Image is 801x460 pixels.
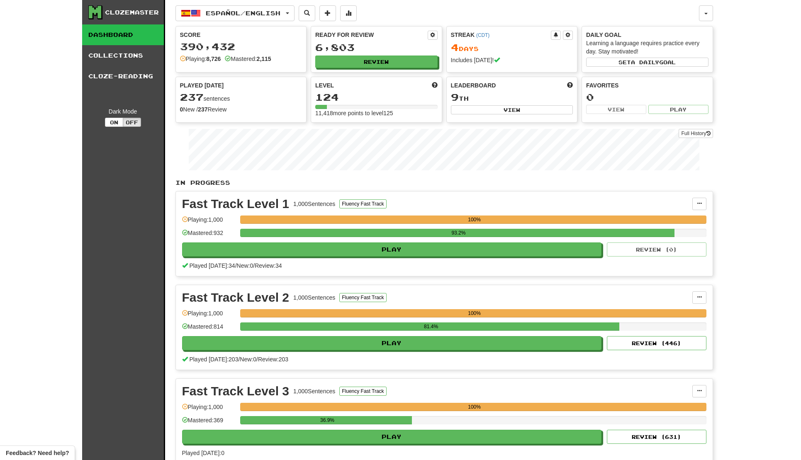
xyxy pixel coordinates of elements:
[339,199,386,208] button: Fluency Fast Track
[607,242,706,257] button: Review (0)
[315,42,438,53] div: 6,803
[189,356,238,363] span: Played [DATE]: 203
[180,41,302,52] div: 390,432
[293,200,335,208] div: 1,000 Sentences
[256,356,258,363] span: /
[340,5,357,21] button: More stats
[182,322,236,336] div: Mastered: 814
[198,106,207,113] strong: 237
[180,106,183,113] strong: 0
[189,262,235,269] span: Played [DATE]: 34
[451,31,551,39] div: Streak
[451,56,573,64] div: Includes [DATE]!
[243,403,706,411] div: 100%
[586,105,646,114] button: View
[82,66,164,87] a: Cloze-Reading
[182,416,236,430] div: Mastered: 369
[586,81,708,90] div: Favorites
[607,336,706,350] button: Review (446)
[182,430,602,444] button: Play
[476,32,489,38] a: (CDT)
[451,41,459,53] span: 4
[182,403,236,416] div: Playing: 1,000
[180,55,221,63] div: Playing:
[240,356,256,363] span: New: 0
[82,45,164,66] a: Collections
[225,55,271,63] div: Mastered:
[315,109,438,117] div: 11,418 more points to level 125
[175,179,713,187] p: In Progress
[180,91,204,103] span: 237
[182,309,236,323] div: Playing: 1,000
[299,5,315,21] button: Search sentences
[258,356,288,363] span: Review: 203
[243,215,706,224] div: 100%
[586,31,708,39] div: Daily Goal
[255,262,282,269] span: Review: 34
[243,229,674,237] div: 93.2%
[180,105,302,114] div: New / Review
[182,385,290,397] div: Fast Track Level 3
[257,56,271,62] strong: 2,115
[82,24,164,45] a: Dashboard
[315,81,334,90] span: Level
[293,293,335,302] div: 1,000 Sentences
[586,39,708,56] div: Learning a language requires practice every day. Stay motivated!
[315,92,438,102] div: 124
[451,92,573,103] div: th
[175,5,295,21] button: Español/English
[206,10,280,17] span: Español / English
[451,105,573,114] button: View
[339,387,386,396] button: Fluency Fast Track
[182,450,224,456] span: Played [DATE]: 0
[679,129,713,138] a: Full History
[243,416,412,424] div: 36.9%
[451,81,496,90] span: Leaderboard
[182,229,236,242] div: Mastered: 932
[451,91,459,103] span: 9
[182,198,290,210] div: Fast Track Level 1
[607,430,706,444] button: Review (631)
[315,31,428,39] div: Ready for Review
[238,356,240,363] span: /
[586,92,708,102] div: 0
[451,42,573,53] div: Day s
[206,56,221,62] strong: 8,726
[586,58,708,67] button: Seta dailygoal
[631,59,659,65] span: a daily
[315,56,438,68] button: Review
[237,262,253,269] span: New: 0
[180,31,302,39] div: Score
[180,81,224,90] span: Played [DATE]
[648,105,708,114] button: Play
[253,262,255,269] span: /
[243,309,706,317] div: 100%
[180,92,302,103] div: sentences
[88,107,158,116] div: Dark Mode
[339,293,386,302] button: Fluency Fast Track
[105,118,123,127] button: On
[567,81,573,90] span: This week in points, UTC
[235,262,237,269] span: /
[182,336,602,350] button: Play
[182,215,236,229] div: Playing: 1,000
[319,5,336,21] button: Add sentence to collection
[182,242,602,257] button: Play
[123,118,141,127] button: Off
[6,449,69,457] span: Open feedback widget
[293,387,335,395] div: 1,000 Sentences
[432,81,438,90] span: Score more points to level up
[105,8,159,17] div: Clozemaster
[243,322,620,331] div: 81.4%
[182,291,290,304] div: Fast Track Level 2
